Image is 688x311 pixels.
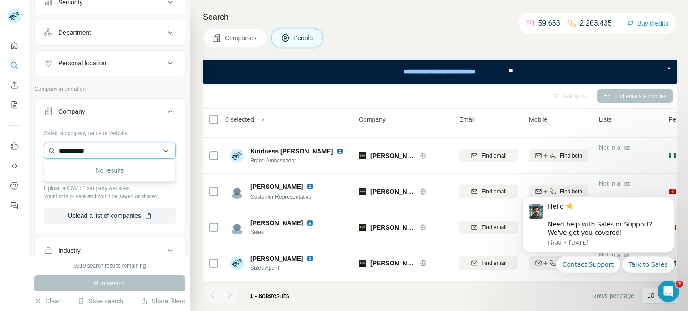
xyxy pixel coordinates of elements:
div: Select a company name or website [44,126,176,137]
span: Companies [225,34,258,43]
div: Company [58,107,85,116]
iframe: Intercom notifications message [509,186,688,307]
span: [PERSON_NAME] [250,254,303,263]
button: Find both [529,149,588,162]
img: Logo of GANN Markets [359,260,366,267]
button: Buy credits [627,17,668,30]
button: Upload a list of companies [44,208,176,224]
div: 9919 search results remaining [74,262,146,270]
p: Company information [34,85,185,93]
button: Save search [77,297,123,306]
span: Find email [482,259,506,267]
button: Feedback [7,197,21,213]
span: Find email [482,223,506,231]
span: People [293,34,314,43]
span: Email [459,115,475,124]
span: [PERSON_NAME] Markets [370,187,415,196]
button: Find email [459,149,518,162]
div: Industry [58,246,81,255]
button: Use Surfe on LinkedIn [7,138,21,154]
button: Find both [529,185,588,198]
span: Not in a list [599,180,630,187]
p: 59,653 [538,18,560,29]
img: Avatar [230,256,244,270]
span: Company [359,115,386,124]
img: Avatar [230,220,244,234]
span: Not in a list [599,144,630,151]
span: of [262,292,267,299]
img: Logo of GANN Markets [359,224,366,231]
button: Personal location [35,52,185,74]
img: Logo of GANN Markets [359,188,366,195]
span: Sales Agent [250,264,317,272]
span: Sales [250,228,317,236]
button: Use Surfe API [7,158,21,174]
span: Find email [482,152,506,160]
button: Department [35,22,185,43]
img: LinkedIn logo [336,148,344,155]
img: Avatar [230,184,244,199]
span: [PERSON_NAME] Markets [370,223,415,232]
p: 2,263,435 [580,18,612,29]
button: My lists [7,97,21,113]
button: Find email [459,256,518,270]
button: Company [35,101,185,126]
img: LinkedIn logo [306,255,314,262]
img: Avatar [230,149,244,163]
button: Search [7,57,21,73]
span: 8 [267,292,271,299]
button: Find email [459,185,518,198]
button: Find email [459,221,518,234]
button: Quick start [7,38,21,54]
img: LinkedIn logo [306,183,314,190]
div: No results [46,162,173,179]
span: Kindness [PERSON_NAME] [250,147,333,156]
iframe: Banner [203,60,677,84]
p: Upload a CSV of company websites. [44,184,176,192]
span: [PERSON_NAME] [250,218,303,227]
span: Brand Ambassador [250,157,347,165]
button: Dashboard [7,178,21,194]
div: Personal location [58,59,106,68]
button: Clear [34,297,60,306]
p: Your list is private and won't be saved or shared. [44,192,176,200]
img: LinkedIn logo [306,219,314,226]
span: Mobile [529,115,547,124]
iframe: Intercom live chat [658,281,679,302]
button: Industry [35,240,185,261]
span: Customer Representative [250,194,311,200]
span: Lists [599,115,612,124]
span: [PERSON_NAME] Markets [370,259,415,268]
button: Share filters [141,297,185,306]
div: Department [58,28,91,37]
span: 0 selected [225,115,254,124]
span: 🇳🇬 [669,151,676,160]
img: Logo of GANN Markets [359,152,366,159]
span: Find both [560,152,582,160]
span: Find email [482,187,506,196]
span: 2 [676,281,683,288]
span: results [249,292,289,299]
span: 1 - 8 [249,292,262,299]
button: Enrich CSV [7,77,21,93]
span: [PERSON_NAME] Markets [370,151,415,160]
span: [PERSON_NAME] [250,182,303,191]
h4: Search [203,11,677,23]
